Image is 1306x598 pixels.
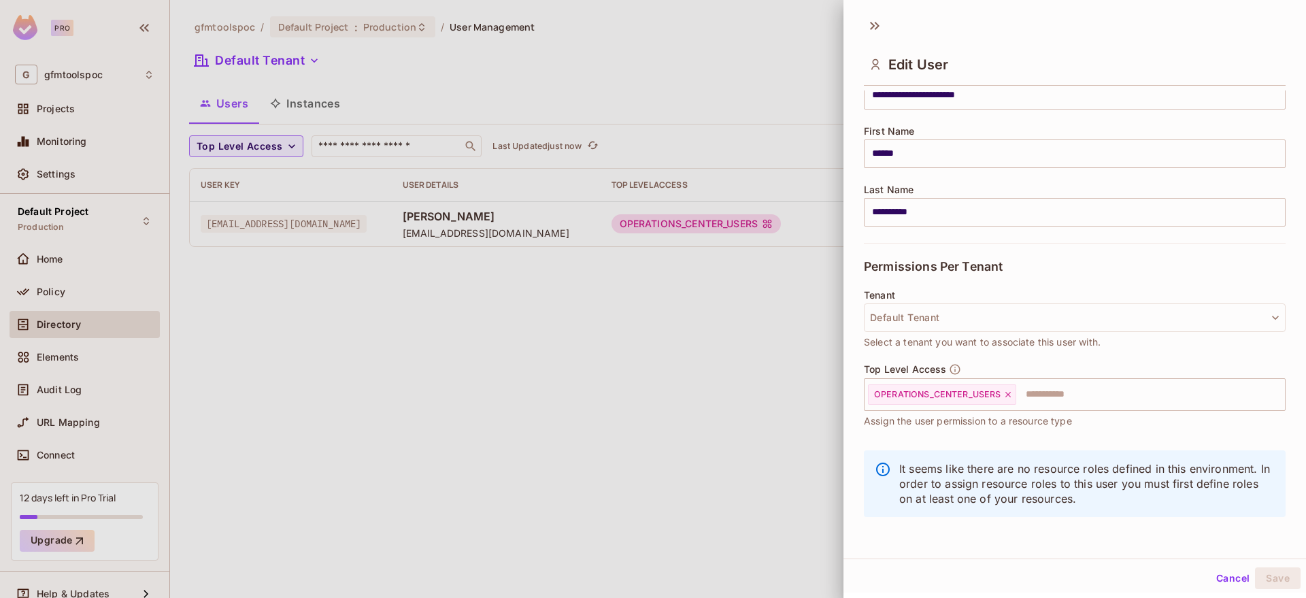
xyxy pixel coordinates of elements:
[868,384,1016,405] div: OPERATIONS_CENTER_USERS
[864,126,915,137] span: First Name
[864,335,1101,350] span: Select a tenant you want to associate this user with.
[1211,567,1255,589] button: Cancel
[864,184,914,195] span: Last Name
[864,414,1072,429] span: Assign the user permission to a resource type
[864,364,946,375] span: Top Level Access
[864,290,895,301] span: Tenant
[888,56,948,73] span: Edit User
[899,461,1275,506] p: It seems like there are no resource roles defined in this environment. In order to assign resourc...
[874,389,1001,400] span: OPERATIONS_CENTER_USERS
[864,303,1286,332] button: Default Tenant
[1278,393,1281,395] button: Open
[1255,567,1301,589] button: Save
[864,260,1003,273] span: Permissions Per Tenant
